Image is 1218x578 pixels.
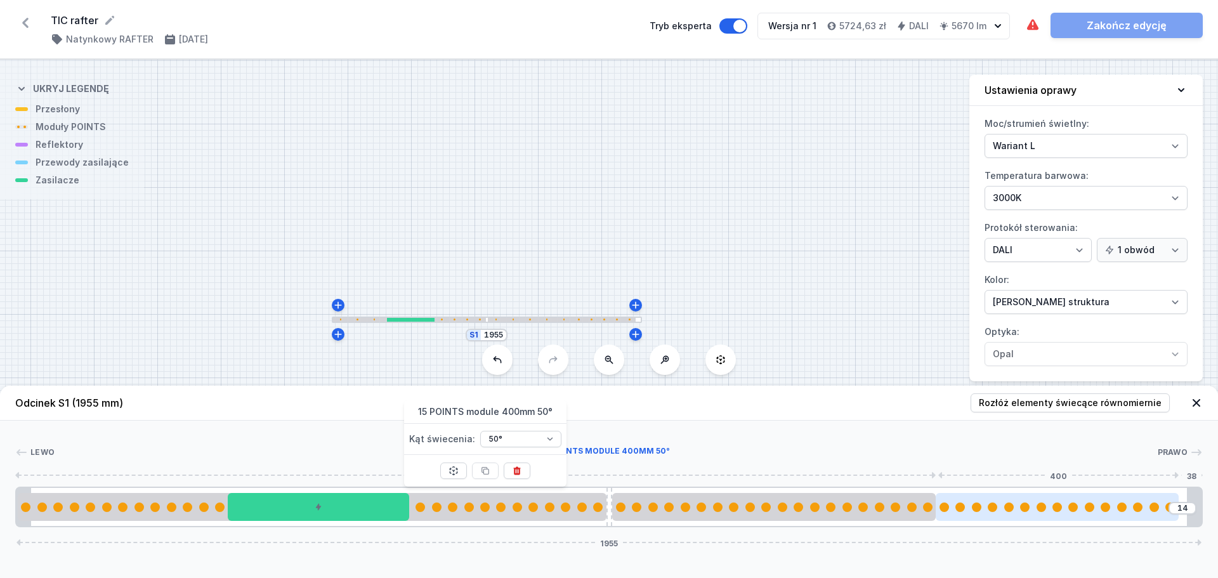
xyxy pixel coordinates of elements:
span: 38 [1182,471,1202,479]
h4: 5724,63 zł [839,20,886,32]
div: 20 POINTS module 534mm 50° [612,493,936,521]
button: Ustawienia oprawy [969,75,1203,106]
span: Rozłóż elementy świecące równomiernie [979,397,1162,409]
div: 15 POINTS module 400mm 50° [936,493,1178,521]
button: Tryb eksperta [719,18,747,34]
span: Lewo [30,447,55,457]
div: 20 POINTS module 534mm 50° [18,493,341,521]
button: Wersja nr 15724,63 złDALI5670 lm [757,13,1010,39]
label: Optyka: [985,322,1188,366]
div: 15 POINTS module 400mm 50° [364,493,606,521]
h4: Odcinek S1 [15,395,123,411]
select: Optyka: [985,342,1188,366]
button: Wyśrodkuj [440,463,467,479]
select: Protokół sterowania: [985,238,1092,262]
div: Wersja nr 1 [768,20,816,32]
h4: [DATE] [179,33,208,46]
span: Kąt świecenia : [409,429,475,449]
label: Kolor: [985,270,1188,314]
button: Duplikuj [472,463,499,479]
button: Rozłóż elementy świecące równomiernie [971,393,1170,412]
h4: Ustawienia oprawy [985,82,1077,98]
label: Moc/strumień świetlny: [985,114,1188,158]
h4: Ukryj legendę [33,82,109,95]
button: Edytuj nazwę projektu [103,14,116,27]
select: Protokół sterowania: [1097,238,1188,262]
label: Protokół sterowania: [985,218,1188,262]
label: Tryb eksperta [650,18,747,34]
span: 15 POINTS module 400mm 50° [404,400,566,424]
input: Wymiar [mm] [483,330,504,340]
h4: Natynkowy RAFTER [66,33,154,46]
button: Usuń element [504,463,530,479]
h4: 5670 lm [952,20,986,32]
span: (1955 mm) [72,397,123,409]
span: 1955 [595,539,623,546]
select: Moc/strumień świetlny: [985,134,1188,158]
select: Kolor: [985,290,1188,314]
span: Prawo [1158,447,1188,457]
input: Wymiar [mm] [1172,503,1193,513]
div: 15 POINTS module 400mm 50° [55,446,1157,459]
select: Kąt świecenia: [480,431,561,447]
label: Temperatura barwowa: [985,166,1188,210]
h4: DALI [909,20,929,32]
select: Temperatura barwowa: [985,186,1188,210]
div: DALI Driver - up to 75W [228,493,410,521]
button: Ukryj legendę [15,72,109,103]
span: 400 [1045,471,1072,479]
form: TIC rafter [51,13,634,28]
